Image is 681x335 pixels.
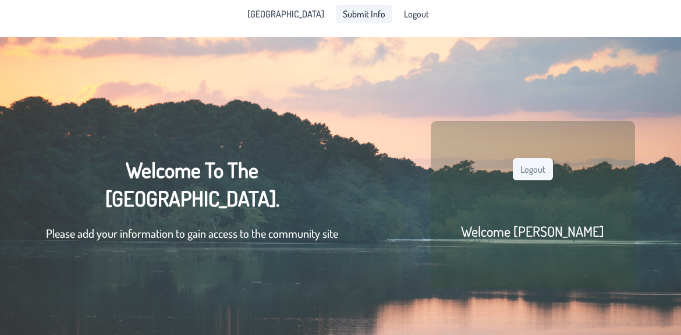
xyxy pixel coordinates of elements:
h2: Welcome [PERSON_NAME] [461,222,604,240]
a: Submit Info [336,5,392,23]
li: Pine Lake Park [240,5,331,23]
a: [GEOGRAPHIC_DATA] [240,5,331,23]
span: Submit Info [343,9,385,19]
li: Logout [397,5,436,23]
span: [GEOGRAPHIC_DATA] [247,9,324,19]
div: Welcome To The [GEOGRAPHIC_DATA]. [46,156,338,254]
span: Logout [404,9,429,19]
p: Please add your information to gain access to the community site [46,224,338,242]
button: Logout [513,158,553,180]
